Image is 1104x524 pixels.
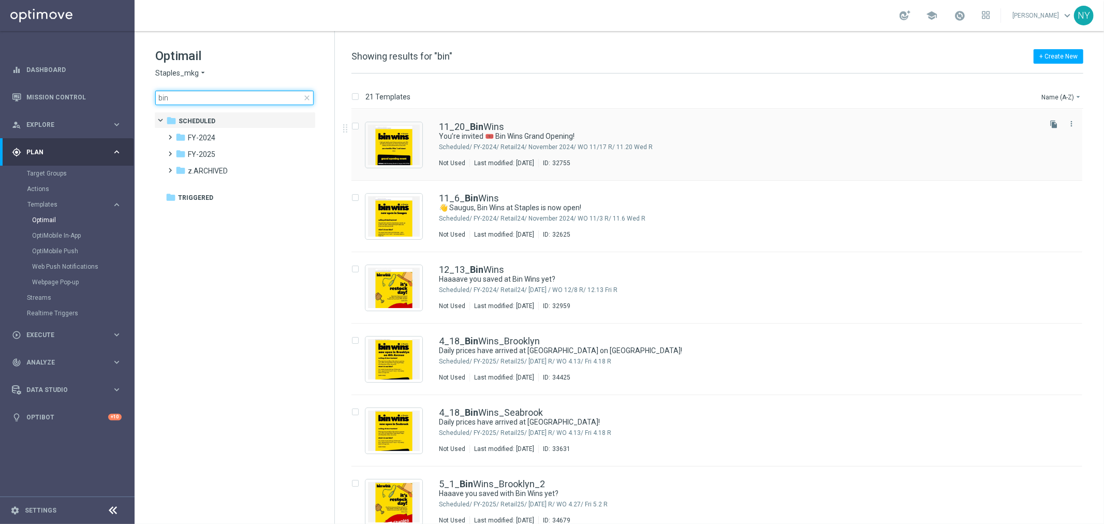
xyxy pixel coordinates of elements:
[27,197,134,290] div: Templates
[32,216,108,224] a: Optimail
[341,252,1102,324] div: Press SPACE to select this row.
[108,414,122,420] div: +10
[474,143,1039,151] div: Scheduled/FY-2024/Retail24/November 2024/WO 11/17 R/11.20 Wed R
[1034,49,1083,64] button: + Create New
[12,120,112,129] div: Explore
[474,500,1039,508] div: Scheduled/FY-2025/Retail25/Apr 25 R/WO 4.27/Fri 5.2 R
[439,429,472,437] div: Scheduled/
[552,302,570,310] div: 32959
[32,278,108,286] a: Webpage Pop-up
[26,359,112,366] span: Analyze
[12,148,21,157] i: gps_fixed
[470,121,483,132] b: Bin
[465,407,478,418] b: Bin
[368,482,420,522] img: 34679.jpeg
[26,332,112,338] span: Execute
[470,159,538,167] div: Last modified: [DATE]
[12,385,112,395] div: Data Studio
[368,339,420,380] img: 34425.jpeg
[112,200,122,210] i: keyboard_arrow_right
[1011,8,1074,23] a: [PERSON_NAME]keyboard_arrow_down
[538,230,570,239] div: ID:
[1047,118,1061,131] button: file_copy
[552,445,570,453] div: 33631
[11,386,122,394] button: Data Studio keyboard_arrow_right
[439,417,1039,427] div: Daily prices have arrived at Bin Wins Seabrook!
[11,413,122,421] button: lightbulb Optibot +10
[11,148,122,156] div: gps_fixed Plan keyboard_arrow_right
[27,185,108,193] a: Actions
[32,274,134,290] div: Webpage Pop-up
[188,133,215,142] span: FY-2024
[25,507,56,514] a: Settings
[27,201,112,208] div: Templates
[26,149,112,155] span: Plan
[155,68,199,78] span: Staples_mkg
[439,302,465,310] div: Not Used
[552,159,570,167] div: 32755
[439,408,543,417] a: 4_18_BinWins_Seabrook
[1062,10,1073,21] span: keyboard_arrow_down
[439,489,1039,499] div: Haaave you saved with Bin Wins yet?
[926,10,937,21] span: school
[552,230,570,239] div: 32625
[439,274,1015,284] a: Haaaave you saved at Bin Wins yet?
[166,192,176,202] i: folder
[27,201,101,208] span: Templates
[439,203,1015,213] a: 👋 Saugus, Bin Wins at Staples is now open!
[175,149,186,159] i: folder
[439,373,465,382] div: Not Used
[32,228,134,243] div: OptiMobile In-App
[12,148,112,157] div: Plan
[1067,120,1076,128] i: more_vert
[1074,6,1094,25] div: NY
[439,143,472,151] div: Scheduled/
[27,294,108,302] a: Streams
[474,429,1039,437] div: Scheduled/FY-2025/Retail25/Apr 25 R/WO 4.13/Fri 4.18 R
[12,330,21,340] i: play_circle_outline
[166,115,176,126] i: folder
[155,68,207,78] button: Staples_mkg arrow_drop_down
[538,373,570,382] div: ID:
[368,196,420,237] img: 32625.jpeg
[27,290,134,305] div: Streams
[439,203,1039,213] div: 👋 Saugus, Bin Wins at Staples is now open!
[188,150,215,159] span: FY-2025
[439,230,465,239] div: Not Used
[11,358,122,367] button: track_changes Analyze keyboard_arrow_right
[178,193,213,202] span: Triggered
[32,231,108,240] a: OptiMobile In-App
[439,286,472,294] div: Scheduled/
[27,169,108,178] a: Target Groups
[1040,91,1083,103] button: Name (A-Z)arrow_drop_down
[11,66,122,74] button: equalizer Dashboard
[12,358,21,367] i: track_changes
[439,346,1039,356] div: Daily prices have arrived at Bin Wins Brooklyn on 4th Avenue!
[365,92,410,101] p: 21 Templates
[26,387,112,393] span: Data Studio
[538,302,570,310] div: ID:
[470,230,538,239] div: Last modified: [DATE]
[27,181,134,197] div: Actions
[439,479,545,489] a: 5_1_BinWins_Brooklyn_2
[368,268,420,308] img: 32959.jpeg
[439,194,499,203] a: 11_6_BinWins
[12,83,122,111] div: Mission Control
[1074,93,1082,101] i: arrow_drop_down
[465,336,478,346] b: Bin
[32,212,134,228] div: Optimail
[112,330,122,340] i: keyboard_arrow_right
[32,263,108,271] a: Web Push Notifications
[26,83,122,111] a: Mission Control
[27,200,122,209] button: Templates keyboard_arrow_right
[10,506,20,515] i: settings
[175,165,186,176] i: folder
[470,302,538,310] div: Last modified: [DATE]
[12,413,21,422] i: lightbulb
[439,346,1015,356] a: Daily prices have arrived at [GEOGRAPHIC_DATA] on [GEOGRAPHIC_DATA]!
[179,117,215,126] span: Scheduled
